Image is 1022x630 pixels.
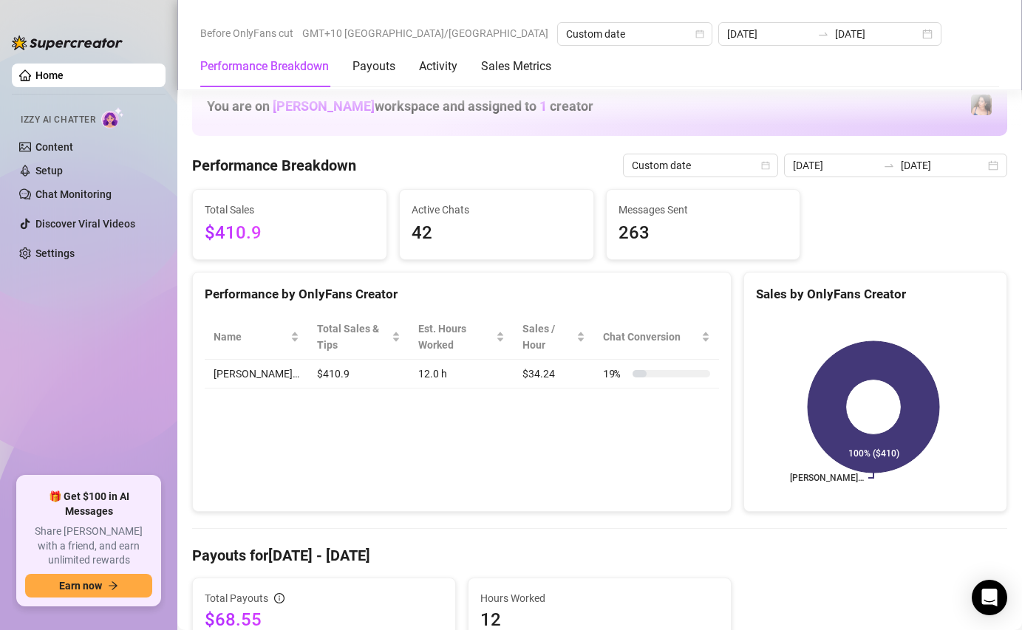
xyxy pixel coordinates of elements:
div: Payouts [352,58,395,75]
a: Setup [35,165,63,177]
a: Home [35,69,64,81]
td: [PERSON_NAME]… [205,360,308,388]
td: 12.0 h [409,360,514,388]
span: Before OnlyFans cut [200,22,293,44]
span: Name [214,329,287,345]
div: Performance by OnlyFans Creator [205,284,719,304]
span: swap-right [817,28,829,40]
span: Total Sales & Tips [317,321,389,353]
a: Settings [35,247,75,259]
td: $410.9 [308,360,409,388]
div: Est. Hours Worked [418,321,493,353]
span: to [883,160,895,171]
span: Earn now [59,580,102,592]
span: swap-right [883,160,895,171]
span: calendar [761,161,770,170]
text: [PERSON_NAME]… [790,473,864,483]
span: Sales / Hour [522,321,573,353]
a: Content [35,141,73,153]
div: Sales Metrics [481,58,551,75]
input: End date [901,157,985,174]
span: Active Chats [412,202,582,218]
img: logo-BBDzfeDw.svg [12,35,123,50]
img: AI Chatter [101,107,124,129]
span: 19 % [603,366,627,382]
span: GMT+10 [GEOGRAPHIC_DATA]/[GEOGRAPHIC_DATA] [302,22,548,44]
span: Total Sales [205,202,375,218]
span: [PERSON_NAME] [273,98,375,114]
span: Hours Worked [480,590,719,606]
div: Sales by OnlyFans Creator [756,284,995,304]
div: Open Intercom Messenger [972,580,1007,615]
div: Performance Breakdown [200,58,329,75]
td: $34.24 [514,360,594,388]
a: Chat Monitoring [35,188,112,200]
th: Chat Conversion [594,315,719,360]
input: Start date [793,157,877,174]
div: Activity [419,58,457,75]
th: Total Sales & Tips [308,315,409,360]
a: Discover Viral Videos [35,218,135,230]
button: Earn nowarrow-right [25,574,152,598]
span: 263 [619,219,788,247]
th: Name [205,315,308,360]
span: 1 [539,98,547,114]
input: Start date [727,26,811,42]
span: Custom date [566,23,704,45]
span: Custom date [632,154,769,177]
input: End date [835,26,919,42]
span: arrow-right [108,581,118,591]
span: Share [PERSON_NAME] with a friend, and earn unlimited rewards [25,524,152,568]
span: Izzy AI Chatter [21,113,95,127]
span: Messages Sent [619,202,788,218]
span: to [817,28,829,40]
img: Lauren [971,95,992,115]
span: Total Payouts [205,590,268,606]
h4: Payouts for [DATE] - [DATE] [192,545,1007,566]
span: 42 [412,219,582,247]
h1: You are on workspace and assigned to creator [207,98,593,114]
span: info-circle [274,593,285,603]
span: calendar [695,30,704,38]
th: Sales / Hour [514,315,594,360]
h4: Performance Breakdown [192,155,356,176]
span: $410.9 [205,219,375,247]
span: 🎁 Get $100 in AI Messages [25,490,152,518]
span: Chat Conversion [603,329,698,345]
